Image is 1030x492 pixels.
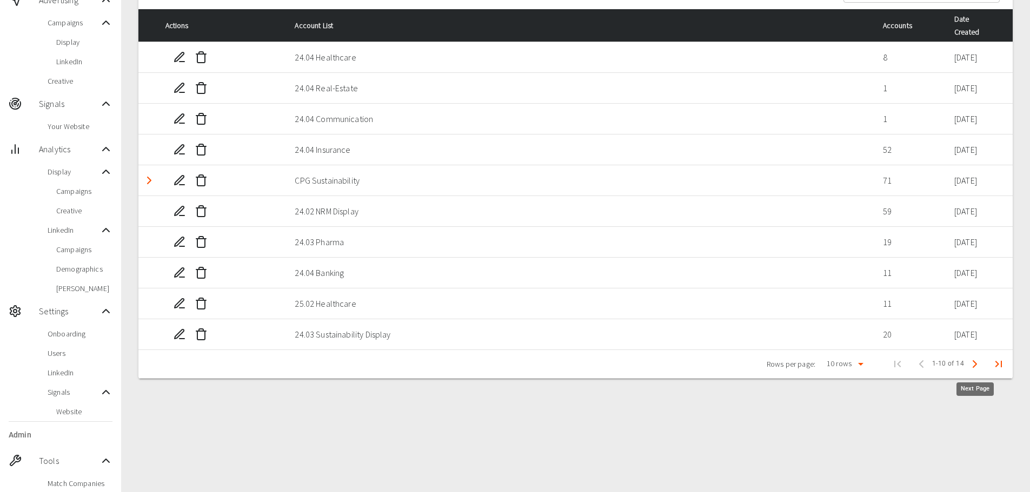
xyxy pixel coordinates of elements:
button: Edit Account List [169,170,190,191]
p: 8 [883,51,937,64]
p: [DATE] [954,51,1004,64]
p: [DATE] [954,112,1004,125]
span: Campaigns [48,17,99,28]
span: Creative [48,76,112,86]
p: 20 [883,328,937,341]
p: [DATE] [954,297,1004,310]
button: Delete Account List [190,200,212,222]
div: Account List [295,19,865,32]
span: Match Companies [48,478,112,489]
span: Website [56,406,112,417]
button: Detail panel visibility toggle [138,170,160,191]
p: 52 [883,143,937,156]
p: 24.04 Communication [295,112,865,125]
p: 71 [883,174,937,187]
p: 25.02 Healthcare [295,297,865,310]
span: Tools [39,454,99,467]
span: Campaigns [56,244,112,255]
p: 11 [883,297,937,310]
p: [DATE] [954,235,1004,248]
span: Your Website [48,121,112,132]
span: Date Created [954,12,999,38]
p: [DATE] [954,143,1004,156]
span: Signals [39,97,99,110]
p: Rows per page: [767,359,815,369]
button: Delete Account List [190,262,212,284]
p: [DATE] [954,205,1004,218]
button: Edit Account List [169,231,190,253]
span: Previous Page [911,353,932,375]
span: Settings [39,305,99,318]
p: [DATE] [954,328,1004,341]
p: 59 [883,205,937,218]
button: Edit Account List [169,108,190,130]
button: Delete Account List [190,139,212,160]
button: Delete Account List [190,77,212,99]
span: Accounts [883,19,929,32]
button: Delete Account List [190,323,212,345]
div: Date Created [954,12,1004,38]
span: Onboarding [48,328,112,339]
p: 24.04 Insurance [295,143,865,156]
button: Delete Account List [190,231,212,253]
p: 24.04 Healthcare [295,51,865,64]
p: 24.02 NRM Display [295,205,865,218]
button: Next Page [964,353,986,375]
div: 10 rows [820,356,867,372]
span: LinkedIn [56,56,112,67]
button: Delete Account List [190,170,212,191]
p: [DATE] [954,82,1004,95]
button: Edit Account List [169,293,190,314]
span: Creative [56,205,112,216]
span: LinkedIn [48,367,112,378]
span: Display [48,166,99,177]
div: Next Page [956,382,994,396]
span: Analytics [39,143,99,156]
span: Campaigns [56,186,112,197]
button: Edit Account List [169,77,190,99]
span: First Page [885,351,911,377]
div: Accounts [883,19,937,32]
span: Signals [48,387,99,397]
span: LinkedIn [48,225,99,235]
p: 19 [883,235,937,248]
p: [DATE] [954,266,1004,279]
button: Edit Account List [169,200,190,222]
button: Delete Account List [190,293,212,314]
button: Last Page [986,351,1012,377]
p: 24.03 Sustainability Display [295,328,865,341]
div: 10 rows [824,358,854,369]
span: Display [56,37,112,48]
span: [PERSON_NAME] [56,283,112,294]
button: Edit Account List [169,323,190,345]
p: 24.03 Pharma [295,235,865,248]
button: Delete Account List [190,108,212,130]
span: Demographics [56,264,112,274]
p: [DATE] [954,174,1004,187]
p: 1 [883,112,937,125]
button: Edit Account List [169,139,190,160]
p: 24.04 Real-Estate [295,82,865,95]
p: CPG Sustainability [295,174,865,187]
p: 1 [883,82,937,95]
p: 24.04 Banking [295,266,865,279]
button: Delete Account List [190,46,212,68]
button: Edit Account List [169,262,190,284]
span: Users [48,348,112,359]
button: Edit Account List [169,46,190,68]
p: 11 [883,266,937,279]
span: Account List [295,19,350,32]
span: 1-10 of 14 [932,359,964,369]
